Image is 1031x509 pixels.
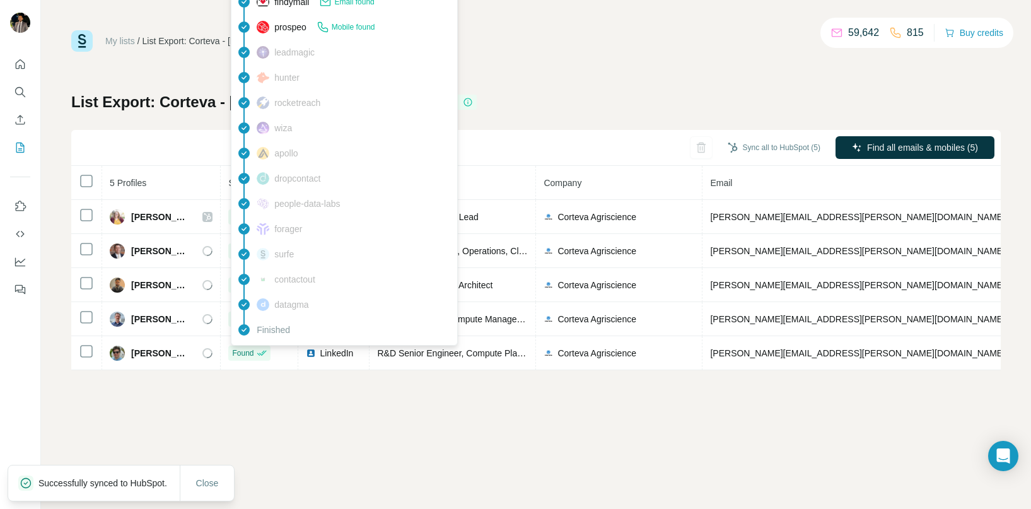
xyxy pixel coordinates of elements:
[257,324,290,336] span: Finished
[274,223,302,235] span: forager
[105,36,135,46] a: My lists
[10,136,30,159] button: My lists
[274,147,298,160] span: apollo
[10,108,30,131] button: Enrich CSV
[306,348,316,358] img: LinkedIn logo
[71,30,93,52] img: Surfe Logo
[710,178,732,188] span: Email
[274,197,340,210] span: people-data-labs
[257,198,269,209] img: provider people-data-labs logo
[257,223,269,235] img: provider forager logo
[131,245,190,257] span: [PERSON_NAME]
[10,250,30,273] button: Dashboard
[131,347,190,360] span: [PERSON_NAME]
[110,178,146,188] span: 5 Profiles
[377,348,537,358] span: R&D Senior Engineer, Compute Platform
[710,314,1005,324] span: [PERSON_NAME][EMAIL_ADDRESS][PERSON_NAME][DOMAIN_NAME]
[332,21,375,33] span: Mobile found
[907,25,924,40] p: 815
[257,46,269,59] img: provider leadmagic logo
[848,25,879,40] p: 59,642
[257,21,269,33] img: provider prospeo logo
[544,178,581,188] span: Company
[557,279,636,291] span: Corteva Agriscience
[274,122,292,134] span: wiza
[257,248,269,260] img: provider surfe logo
[274,21,306,33] span: prospeo
[719,138,829,157] button: Sync all to HubSpot (5)
[377,246,641,256] span: Global Infrastructure, Operations, Cloud, and Service Mgmt. Leader
[320,347,353,360] span: LinkedIn
[257,72,269,83] img: provider hunter logo
[274,71,300,84] span: hunter
[257,122,269,134] img: provider wiza logo
[10,223,30,245] button: Use Surfe API
[71,92,322,112] h1: List Export: Corteva - [DATE] 15:38
[274,46,315,59] span: leadmagic
[228,178,253,188] span: Status
[10,278,30,301] button: Feedback
[274,97,320,109] span: rocketreach
[10,53,30,76] button: Quick start
[544,246,554,256] img: company-logo
[867,141,978,154] span: Find all emails & mobiles (5)
[131,211,190,223] span: [PERSON_NAME]
[143,35,280,47] div: List Export: Corteva - [DATE] 15:38
[110,243,125,259] img: Avatar
[10,195,30,218] button: Use Surfe on LinkedIn
[274,248,294,260] span: surfe
[137,35,140,47] li: /
[10,13,30,33] img: Avatar
[274,298,308,311] span: datagma
[131,279,190,291] span: [PERSON_NAME]
[557,245,636,257] span: Corteva Agriscience
[710,280,1005,290] span: [PERSON_NAME][EMAIL_ADDRESS][PERSON_NAME][DOMAIN_NAME]
[544,212,554,222] img: company-logo
[257,147,269,160] img: provider apollo logo
[274,172,320,185] span: dropcontact
[196,477,219,489] span: Close
[257,276,269,283] img: provider contactout logo
[710,348,1005,358] span: [PERSON_NAME][EMAIL_ADDRESS][PERSON_NAME][DOMAIN_NAME]
[836,136,994,159] button: Find all emails & mobiles (5)
[38,477,177,489] p: Successfully synced to HubSpot.
[710,246,1005,256] span: [PERSON_NAME][EMAIL_ADDRESS][PERSON_NAME][DOMAIN_NAME]
[110,346,125,361] img: Avatar
[544,314,554,324] img: company-logo
[110,278,125,293] img: Avatar
[257,298,269,311] img: provider datagma logo
[110,312,125,327] img: Avatar
[131,313,190,325] span: [PERSON_NAME]
[274,273,315,286] span: contactout
[10,81,30,103] button: Search
[557,313,636,325] span: Corteva Agriscience
[557,211,636,223] span: Corteva Agriscience
[232,348,253,359] span: Found
[110,209,125,225] img: Avatar
[257,97,269,109] img: provider rocketreach logo
[988,441,1018,471] div: Open Intercom Messenger
[187,472,228,494] button: Close
[544,280,554,290] img: company-logo
[557,347,636,360] span: Corteva Agriscience
[377,314,561,324] span: Leader - Cloud & Compute Managed Platforms
[544,348,554,358] img: company-logo
[257,172,269,185] img: provider dropcontact logo
[710,212,1005,222] span: [PERSON_NAME][EMAIL_ADDRESS][PERSON_NAME][DOMAIN_NAME]
[945,24,1003,42] button: Buy credits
